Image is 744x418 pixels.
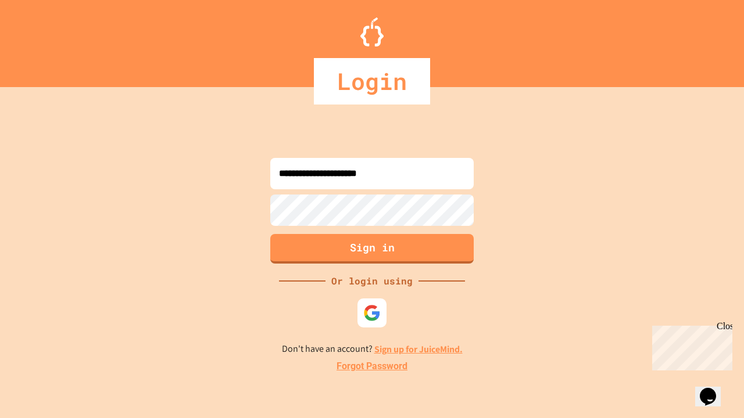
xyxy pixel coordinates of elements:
a: Sign up for JuiceMind. [374,343,463,355]
iframe: chat widget [695,372,732,406]
div: Or login using [325,274,419,288]
img: Logo.svg [360,17,384,46]
p: Don't have an account? [282,342,463,356]
div: Chat with us now!Close [5,5,80,74]
iframe: chat widget [648,321,732,370]
img: google-icon.svg [363,304,381,322]
a: Forgot Password [337,359,407,373]
div: Login [314,58,430,105]
button: Sign in [270,234,474,264]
